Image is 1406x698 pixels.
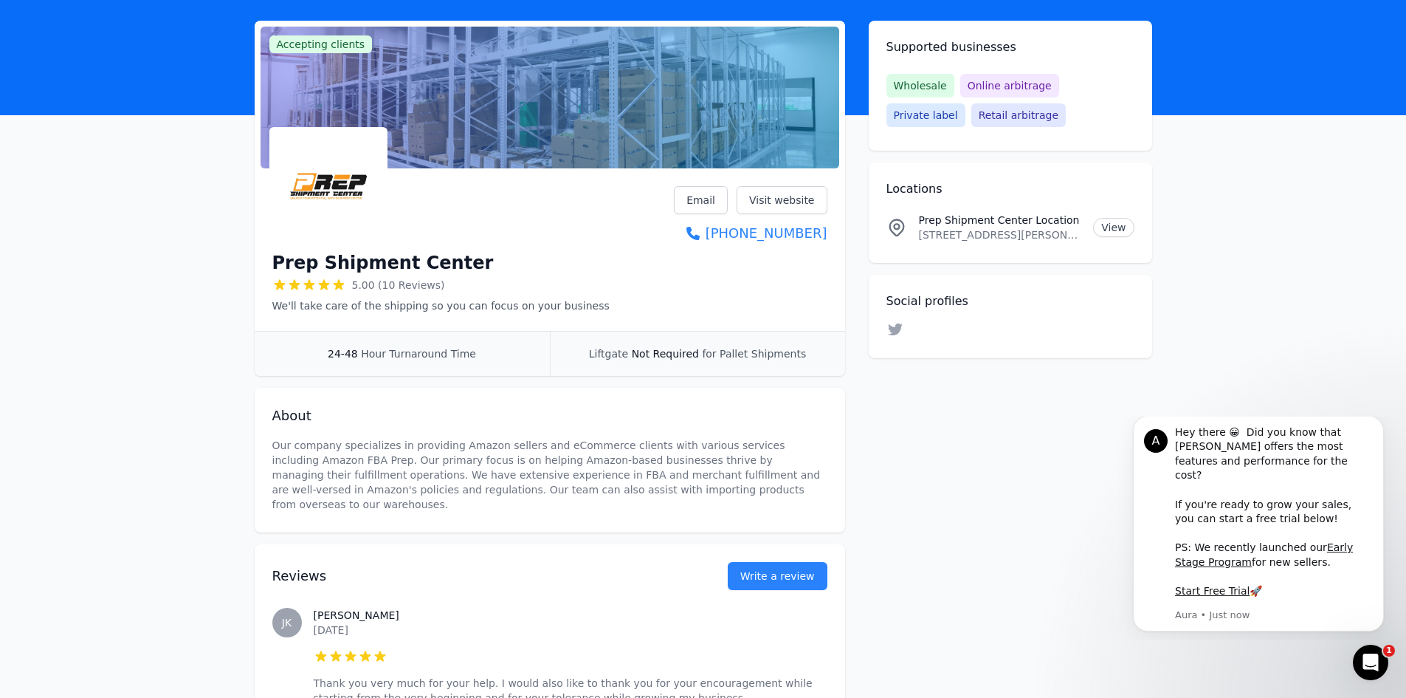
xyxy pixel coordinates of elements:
h2: Reviews [272,566,680,586]
span: JK [282,617,292,628]
iframe: Intercom notifications message [1111,417,1406,640]
p: [STREET_ADDRESS][PERSON_NAME][US_STATE] [919,227,1082,242]
span: Accepting clients [269,35,373,53]
a: View [1093,218,1134,237]
time: [DATE] [314,624,348,636]
a: Email [674,186,728,214]
span: 24-48 [328,348,358,360]
span: Hour Turnaround Time [361,348,476,360]
span: 1 [1383,645,1395,657]
span: for Pallet Shipments [702,348,806,360]
a: [PHONE_NUMBER] [674,223,827,244]
p: Our company specializes in providing Amazon sellers and eCommerce clients with various services i... [272,438,827,512]
div: Profile image for Aura [33,13,57,36]
span: Liftgate [589,348,628,360]
iframe: Intercom live chat [1353,645,1388,680]
span: Retail arbitrage [971,103,1066,127]
a: Visit website [737,186,827,214]
div: Message content [64,9,262,190]
span: Private label [886,103,965,127]
div: Hey there 😀 Did you know that [PERSON_NAME] offers the most features and performance for the cost... [64,9,262,182]
img: Prep Shipment Center [272,130,385,242]
span: 5.00 (10 Reviews) [352,278,445,292]
p: Message from Aura, sent Just now [64,192,262,205]
p: Prep Shipment Center Location [919,213,1082,227]
h1: Prep Shipment Center [272,251,494,275]
a: Start Free Trial [64,168,139,180]
span: Online arbitrage [960,74,1059,97]
h3: [PERSON_NAME] [314,608,827,623]
h2: Social profiles [886,292,1134,310]
h2: Supported businesses [886,38,1134,56]
b: 🚀 [139,168,151,180]
h2: Locations [886,180,1134,198]
h2: About [272,406,827,426]
span: Not Required [632,348,699,360]
p: We'll take care of the shipping so you can focus on your business [272,298,610,313]
a: Write a review [728,562,827,590]
span: Wholesale [886,74,954,97]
